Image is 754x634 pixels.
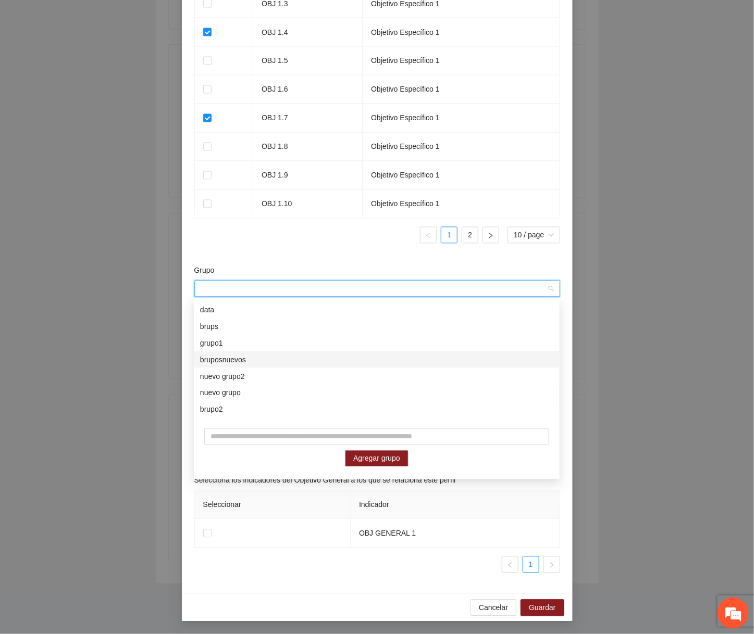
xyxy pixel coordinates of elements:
div: brups [194,318,560,335]
span: left [425,233,431,239]
div: Page Size [508,227,560,244]
td: Objetivo Específico 1 [363,75,560,104]
td: OBJ 1.6 [253,75,363,104]
button: left [502,556,518,573]
textarea: Escriba su mensaje y pulse “Intro” [5,284,199,321]
td: OBJ GENERAL 1 [351,519,560,548]
div: nuevo grupo2 [200,371,553,382]
button: Cancelar [471,600,516,616]
td: Objetivo Específico 1 [363,190,560,219]
div: nuevo grupo2 [194,368,560,385]
td: OBJ 1.10 [253,190,363,219]
button: left [420,227,437,244]
span: left [507,562,513,568]
li: 1 [523,556,539,573]
div: brupo2 [194,401,560,418]
th: Indicador [351,491,560,519]
div: grupo1 [194,335,560,351]
td: Objetivo Específico 1 [363,47,560,75]
td: Objetivo Específico 1 [363,161,560,190]
span: Agregar grupo [353,453,400,464]
li: Previous Page [502,556,518,573]
td: Objetivo Específico 1 [363,18,560,47]
span: Cancelar [479,602,508,614]
div: grupo1 [200,337,553,349]
button: right [483,227,499,244]
button: right [543,556,560,573]
div: Chatee con nosotros ahora [54,53,175,67]
li: Previous Page [420,227,437,244]
td: OBJ 1.9 [253,161,363,190]
li: Next Page [483,227,499,244]
td: OBJ 1.4 [253,18,363,47]
label: Grupo [194,265,215,276]
span: Selecciona los indicadores del Objetivo General a los que se relaciona este perfil [194,475,456,486]
div: Minimizar ventana de chat en vivo [171,5,196,30]
button: Guardar [521,600,564,616]
span: Estamos en línea. [60,139,144,244]
button: Agregar grupo [345,450,409,467]
span: 10 / page [514,227,553,243]
td: OBJ 1.8 [253,133,363,161]
div: bruposnuevos [194,351,560,368]
a: 1 [523,557,539,573]
th: Seleccionar [195,491,351,519]
li: 2 [462,227,478,244]
li: 1 [441,227,458,244]
li: Next Page [543,556,560,573]
div: bruposnuevos [200,354,553,365]
span: right [488,233,494,239]
div: nuevo grupo [200,387,553,399]
span: Guardar [529,602,555,614]
td: OBJ 1.7 [253,104,363,133]
td: Objetivo Específico 1 [363,133,560,161]
div: brupo2 [200,404,553,415]
span: right [549,562,555,568]
td: Objetivo Específico 1 [363,104,560,133]
div: data [194,301,560,318]
input: Grupo [201,281,547,297]
div: brups [200,321,553,332]
div: nuevo grupo [194,385,560,401]
a: 1 [441,227,457,243]
div: data [200,304,553,315]
a: 2 [462,227,478,243]
td: OBJ 1.5 [253,47,363,75]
